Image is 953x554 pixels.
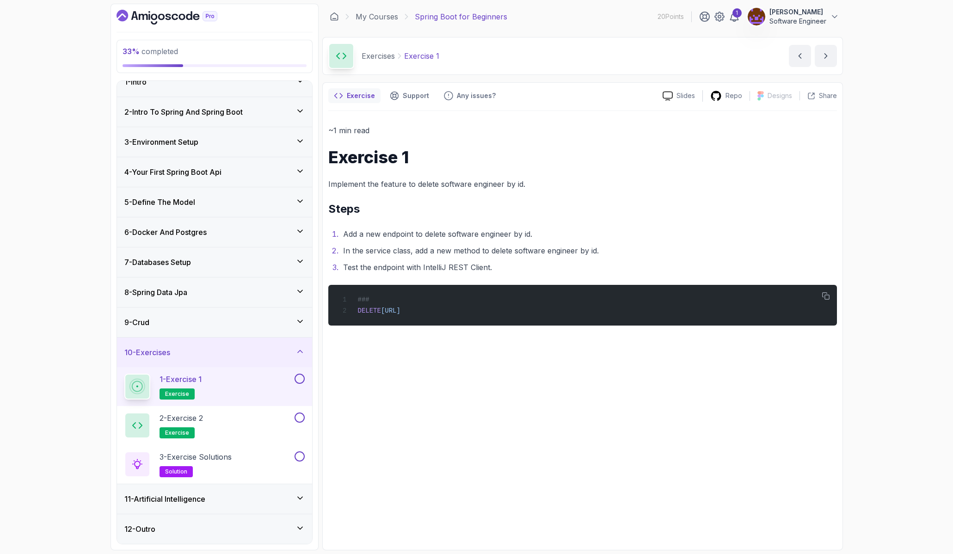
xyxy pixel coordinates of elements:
button: Support button [384,88,435,103]
p: Implement the feature to delete software engineer by id. [328,178,837,191]
a: Dashboard [117,10,239,25]
button: Share [799,91,837,100]
span: 33 % [123,47,140,56]
p: 1 - Exercise 1 [160,374,202,385]
h3: 2 - Intro To Spring And Spring Boot [124,106,243,117]
p: Repo [726,91,742,100]
a: 1 [729,11,740,22]
p: Exercise 1 [404,50,439,62]
button: 2-Exercise 2exercise [124,412,305,438]
button: 5-Define The Model [117,187,312,217]
a: My Courses [356,11,398,22]
button: 10-Exercises [117,338,312,367]
button: next content [815,45,837,67]
h3: 3 - Environment Setup [124,136,198,148]
h3: 1 - Intro [124,76,147,87]
button: 12-Outro [117,514,312,544]
h2: Steps [328,202,837,216]
span: DELETE [357,307,381,314]
span: solution [165,468,187,475]
button: 3-Exercise Solutionssolution [124,451,305,477]
h3: 11 - Artificial Intelligence [124,493,205,505]
span: exercise [165,390,189,398]
span: ### [357,296,369,303]
p: [PERSON_NAME] [769,7,826,17]
a: Slides [655,91,702,101]
span: [URL] [381,307,400,314]
button: 1-Exercise 1exercise [124,374,305,400]
p: Designs [768,91,792,100]
button: 4-Your First Spring Boot Api [117,157,312,187]
button: 7-Databases Setup [117,247,312,277]
p: Exercise [347,91,375,100]
button: 3-Environment Setup [117,127,312,157]
span: completed [123,47,178,56]
a: Dashboard [330,12,339,21]
button: 8-Spring Data Jpa [117,277,312,307]
h3: 12 - Outro [124,523,155,535]
p: Spring Boot for Beginners [415,11,507,22]
li: Add a new endpoint to delete software engineer by id. [340,228,837,240]
h3: 8 - Spring Data Jpa [124,287,187,298]
h1: Exercise 1 [328,148,837,166]
div: 1 [732,8,742,18]
button: 2-Intro To Spring And Spring Boot [117,97,312,127]
h3: 5 - Define The Model [124,197,195,208]
p: Slides [676,91,695,100]
p: 2 - Exercise 2 [160,412,203,424]
p: 20 Points [658,12,684,21]
button: previous content [789,45,811,67]
h3: 10 - Exercises [124,347,170,358]
button: user profile image[PERSON_NAME]Software Engineer [747,7,839,26]
p: Any issues? [457,91,496,100]
button: 9-Crud [117,308,312,337]
button: Feedback button [438,88,501,103]
p: Support [403,91,429,100]
button: 1-Intro [117,67,312,97]
button: 11-Artificial Intelligence [117,484,312,514]
h3: 6 - Docker And Postgres [124,227,207,238]
button: 6-Docker And Postgres [117,217,312,247]
p: 3 - Exercise Solutions [160,451,232,462]
button: notes button [328,88,381,103]
p: Share [819,91,837,100]
h3: 7 - Databases Setup [124,257,191,268]
a: Repo [703,90,750,102]
h3: 4 - Your First Spring Boot Api [124,166,221,178]
li: Test the endpoint with IntelliJ REST Client. [340,261,837,274]
span: exercise [165,429,189,437]
img: user profile image [748,8,765,25]
p: Exercises [362,50,395,62]
li: In the service class, add a new method to delete software engineer by id. [340,244,837,257]
h3: 9 - Crud [124,317,149,328]
p: Software Engineer [769,17,826,26]
p: ~1 min read [328,124,837,137]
